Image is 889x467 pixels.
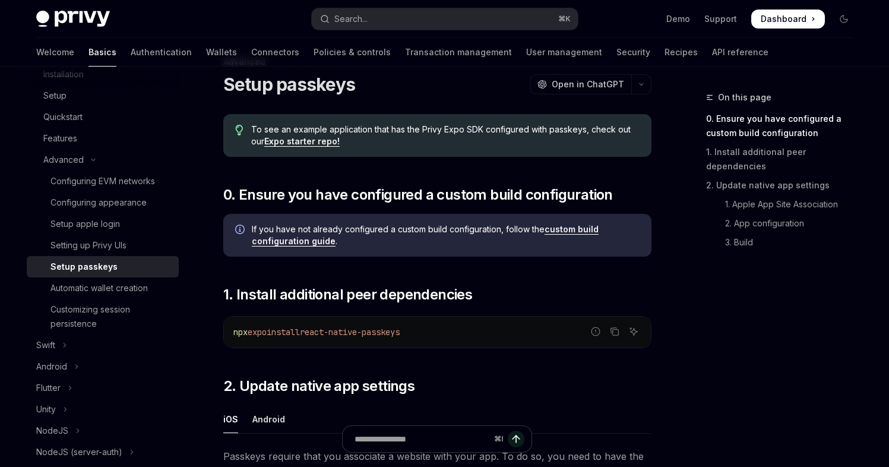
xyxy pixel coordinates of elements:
[88,38,116,67] a: Basics
[552,78,624,90] span: Open in ChatGPT
[334,12,368,26] div: Search...
[666,13,690,25] a: Demo
[36,424,68,438] div: NodeJS
[27,277,179,299] a: Automatic wallet creation
[248,327,267,337] span: expo
[834,10,853,29] button: Toggle dark mode
[27,299,179,335] a: Customizing session persistence
[206,38,237,67] a: Wallets
[233,327,248,337] span: npx
[27,399,179,420] button: Toggle Unity section
[43,131,77,146] div: Features
[50,174,155,188] div: Configuring EVM networks
[27,171,179,192] a: Configuring EVM networks
[712,38,768,67] a: API reference
[588,324,603,339] button: Report incorrect code
[27,377,179,399] button: Toggle Flutter section
[704,13,737,25] a: Support
[50,217,120,231] div: Setup apple login
[252,223,640,247] span: If you have not already configured a custom build configuration, follow the .
[508,431,524,447] button: Send message
[27,356,179,377] button: Toggle Android section
[252,405,285,433] div: Android
[706,143,863,176] a: 1. Install additional peer dependencies
[405,38,512,67] a: Transaction management
[27,256,179,277] a: Setup passkeys
[27,192,179,213] a: Configuring appearance
[355,426,489,452] input: Ask a question...
[43,110,83,124] div: Quickstart
[43,153,84,167] div: Advanced
[251,124,639,147] span: To see an example application that has the Privy Expo SDK configured with passkeys, check out our
[761,13,806,25] span: Dashboard
[27,213,179,235] a: Setup apple login
[43,89,67,103] div: Setup
[526,38,602,67] a: User management
[751,10,825,29] a: Dashboard
[706,214,863,233] a: 2. App configuration
[223,185,613,204] span: 0. Ensure you have configured a custom build configuration
[36,445,122,459] div: NodeJS (server-auth)
[27,106,179,128] a: Quickstart
[235,125,243,135] svg: Tip
[312,8,578,30] button: Open search
[27,335,179,356] button: Toggle Swift section
[616,38,650,67] a: Security
[223,405,238,433] div: iOS
[50,260,118,274] div: Setup passkeys
[665,38,698,67] a: Recipes
[36,402,56,416] div: Unity
[558,14,571,24] span: ⌘ K
[706,233,863,252] a: 3. Build
[50,238,126,253] div: Setting up Privy UIs
[223,377,415,396] span: 2. Update native app settings
[314,38,391,67] a: Policies & controls
[131,38,192,67] a: Authentication
[27,149,179,171] button: Toggle Advanced section
[27,235,179,256] a: Setting up Privy UIs
[36,38,74,67] a: Welcome
[706,176,863,195] a: 2. Update native app settings
[267,327,300,337] span: install
[251,38,299,67] a: Connectors
[223,74,356,95] h1: Setup passkeys
[530,74,631,94] button: Open in ChatGPT
[50,195,147,210] div: Configuring appearance
[27,128,179,149] a: Features
[718,90,771,105] span: On this page
[50,281,148,295] div: Automatic wallet creation
[264,136,340,147] a: Expo starter repo!
[36,359,67,374] div: Android
[36,11,110,27] img: dark logo
[36,338,55,352] div: Swift
[607,324,622,339] button: Copy the contents from the code block
[223,285,473,304] span: 1. Install additional peer dependencies
[706,195,863,214] a: 1. Apple App Site Association
[36,381,61,395] div: Flutter
[27,441,179,463] button: Toggle NodeJS (server-auth) section
[235,225,247,236] svg: Info
[706,109,863,143] a: 0. Ensure you have configured a custom build configuration
[27,85,179,106] a: Setup
[300,327,400,337] span: react-native-passkeys
[27,420,179,441] button: Toggle NodeJS section
[626,324,641,339] button: Ask AI
[50,302,172,331] div: Customizing session persistence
